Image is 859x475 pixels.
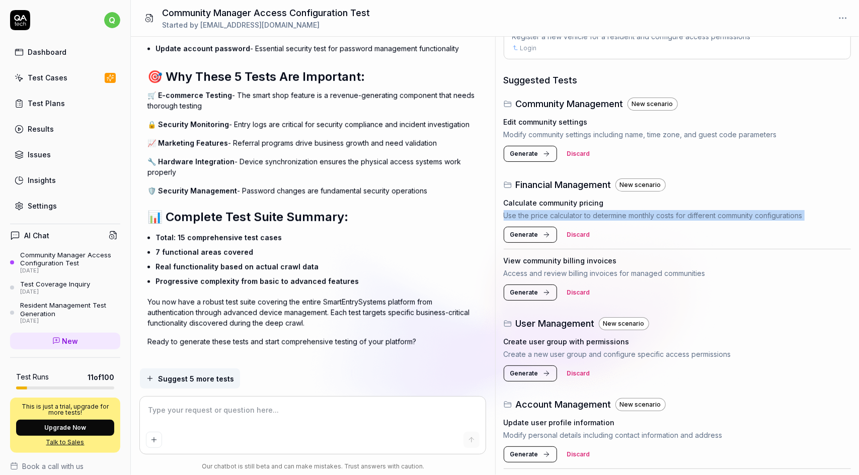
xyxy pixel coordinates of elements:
div: [DATE] [20,267,120,274]
div: Insights [28,175,56,185]
span: 📈 Marketing Features [147,139,228,147]
span: Generate [510,149,538,158]
button: Suggest 5 more tests [140,368,240,389]
span: Generate [510,288,538,297]
h3: Account Management [516,398,611,411]
button: Upgrade Now [16,420,114,436]
span: New [62,336,79,346]
h4: Update user profile information [504,417,615,428]
a: Dashboard [10,42,120,62]
a: Community Manager Access Configuration Test[DATE] [10,251,120,274]
h1: Community Manager Access Configuration Test [162,6,370,20]
h4: Calculate community pricing [504,198,604,208]
span: Generate [510,369,538,378]
p: Create a new user group and configure specific access permissions [504,349,851,359]
span: 🛒 E-commerce Testing [147,91,232,100]
span: 🔧 Hardware Integration [147,157,235,166]
a: New [10,333,120,349]
button: Generate [504,446,557,462]
p: Ready to generate these tests and start comprehensive testing of your platform? [147,336,478,347]
a: Results [10,119,120,139]
button: Add attachment [146,432,162,448]
button: Generate [504,365,557,382]
span: Total: 15 comprehensive test cases [155,233,282,242]
h4: Create user group with permissions [504,336,630,347]
a: Test Cases [10,68,120,87]
button: Discard [561,365,596,382]
h3: Financial Management [516,178,611,192]
span: Generate [510,230,538,239]
div: Register a new vehicle for a resident and configure access permissions [512,31,751,42]
a: Settings [10,196,120,216]
div: [DATE] [20,289,90,296]
p: This is just a trial, upgrade for more tests! [16,404,114,416]
div: New scenario [615,178,666,192]
button: Discard [561,284,596,301]
span: 📊 Complete Test Suite Summary: [147,210,348,224]
div: Our chatbot is still beta and can make mistakes. Trust answers with caution. [140,462,486,471]
div: Results [28,124,54,134]
span: Suggest 5 more tests [158,373,234,384]
div: Resident Management Test Generation [20,301,120,318]
a: Test Plans [10,93,120,113]
a: Talk to Sales [16,438,114,447]
p: Modify community settings including name, time zone, and guest code parameters [504,129,851,140]
span: [EMAIL_ADDRESS][DOMAIN_NAME] [200,21,320,29]
p: Modify personal details including contact information and address [504,430,851,440]
span: 🔒 Security Monitoring [147,120,229,129]
h5: Test Runs [16,372,49,382]
p: - Entry logs are critical for security compliance and incident investigation [147,119,478,130]
div: Issues [28,149,51,160]
span: 11 of 100 [88,372,114,383]
h3: Community Management [516,97,623,111]
span: Update account password [155,44,250,53]
span: Real functionality based on actual crawl data [155,262,319,271]
span: 🛡️ Security Management [147,186,237,195]
a: Insights [10,170,120,190]
button: Generate [504,284,557,301]
a: Issues [10,145,120,164]
li: - Essential security test for password management functionality [155,41,478,56]
a: Login [520,44,537,53]
div: New scenario [615,398,666,411]
a: Test Coverage Inquiry[DATE] [10,280,120,295]
div: Started by [162,20,370,30]
span: 🎯 Why These 5 Tests Are Important: [147,69,365,84]
a: Resident Management Test Generation[DATE] [10,301,120,324]
button: Discard [561,146,596,162]
div: Test Plans [28,98,65,109]
h3: User Management [516,317,595,330]
div: New scenario [628,98,678,111]
h3: Suggested Tests [504,73,851,87]
div: Test Coverage Inquiry [20,280,90,288]
p: - Referral programs drive business growth and need validation [147,138,478,148]
span: 7 functional areas covered [155,248,253,256]
span: Book a call with us [22,461,84,471]
button: q [104,10,120,30]
button: Discard [561,446,596,462]
button: Generate [504,227,557,243]
span: Generate [510,450,538,459]
div: Settings [28,201,57,211]
div: New scenario [599,317,649,330]
button: Generate [504,146,557,162]
p: - The smart shop feature is a revenue-generating component that needs thorough testing [147,90,478,111]
p: - Password changes are fundamental security operations [147,185,478,196]
p: - Device synchronization ensures the physical access systems work properly [147,156,478,177]
h4: Edit community settings [504,117,588,127]
div: Dashboard [28,47,66,57]
h4: AI Chat [24,230,49,241]
button: Discard [561,227,596,243]
div: [DATE] [20,318,120,325]
a: Book a call with us [10,461,120,471]
div: Test Cases [28,72,67,83]
span: q [104,12,120,28]
h4: View community billing invoices [504,255,617,266]
span: Progressive complexity from basic to advanced features [155,277,359,286]
div: Community Manager Access Configuration Test [20,251,120,267]
p: You now have a robust test suite covering the entire SmartEntrySystems platform from authenticati... [147,297,478,328]
p: Use the price calculator to determine monthly costs for different community configurations [504,210,851,221]
p: Access and review billing invoices for managed communities [504,268,851,278]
